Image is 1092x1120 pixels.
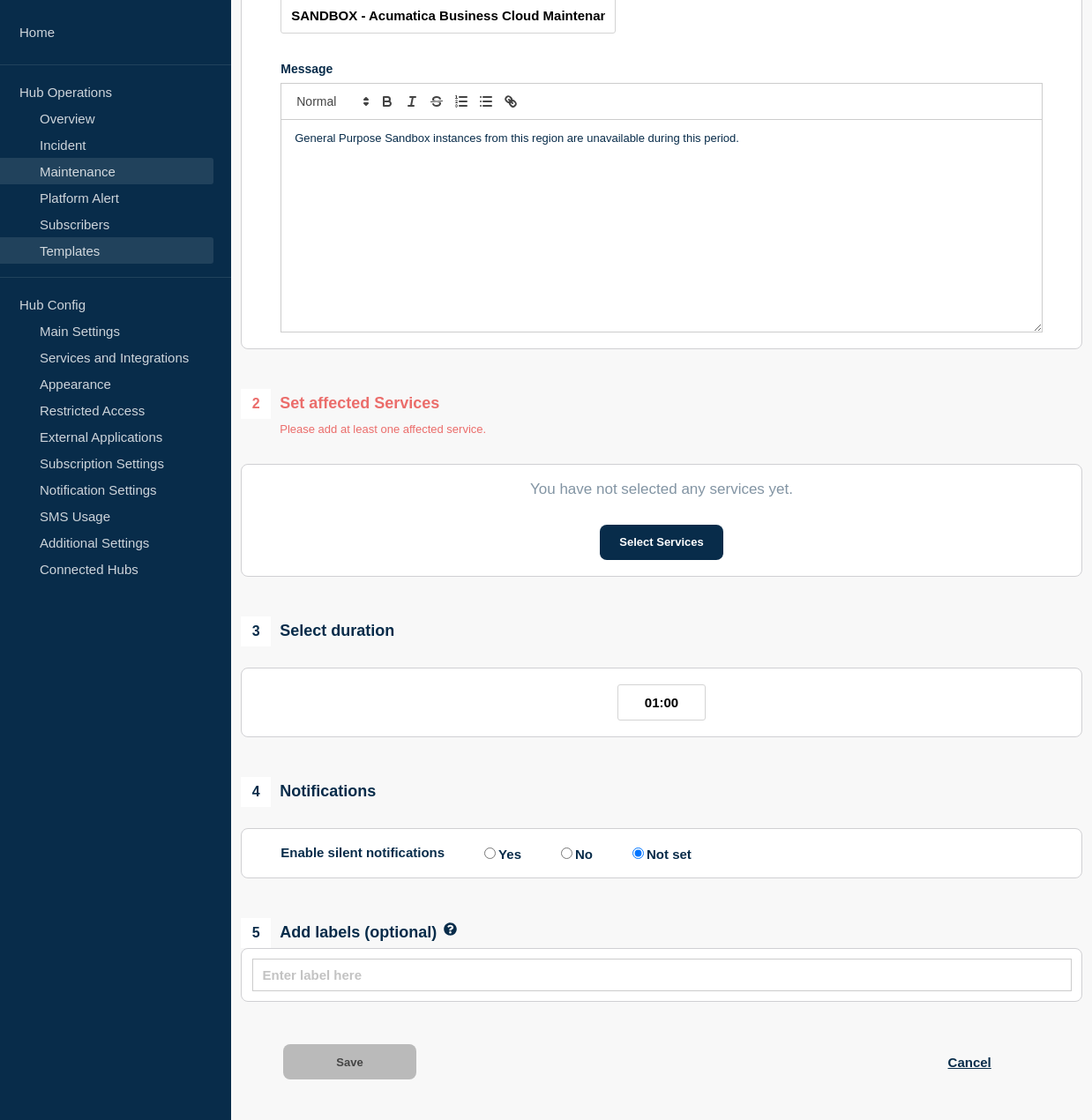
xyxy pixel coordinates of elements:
button: Save [283,1044,415,1079]
input: Enter label here [263,967,1061,982]
span: 3 [241,616,271,646]
span: 5 [241,918,271,948]
button: Toggle bold text [375,91,400,112]
button: Toggle link [498,91,523,112]
label: No [557,845,593,862]
div: Message [280,62,1043,76]
p: Enable silent notifications [280,845,445,862]
div: Set affected Services [241,389,486,419]
input: Enable silent notifications: Yes [484,847,496,859]
button: Toggle strikethrough text [424,91,449,112]
label: Not set [628,845,692,862]
div: Select duration [241,616,394,646]
p: You have not selected any services yet. [280,481,1043,498]
button: Toggle bulleted list [474,91,498,112]
p: General Purpose Sandbox instances from this region are unavailable during this period. [295,131,1028,146]
p: Please add at least one affected service. [280,422,486,436]
button: Toggle ordered list [449,91,474,112]
input: Enable silent notifications: No [561,847,572,859]
input: HH:MM [617,684,706,721]
span: Font size [288,91,375,112]
span: 4 [241,777,271,807]
span: 2 [241,389,271,419]
label: Yes [480,845,521,862]
button: Cancel [948,1044,991,1079]
button: Toggle italic text [400,91,424,112]
div: Add labels (optional) [241,918,437,948]
input: Enable silent notifications: Not set [632,847,644,859]
div: Notifications [241,777,376,807]
button: Select Services [600,525,722,560]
